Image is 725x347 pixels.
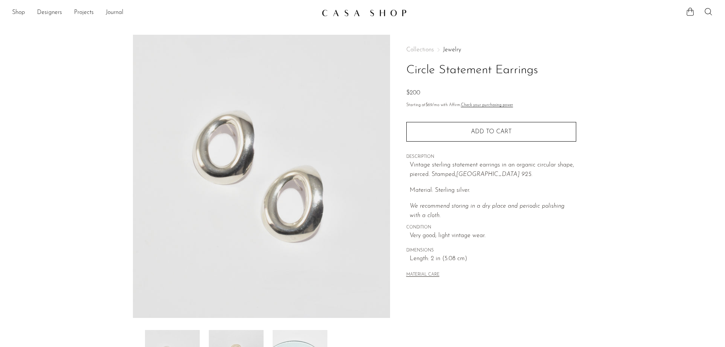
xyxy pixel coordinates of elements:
span: DESCRIPTION [406,154,576,160]
a: Check your purchasing power - Learn more about Affirm Financing (opens in modal) [461,103,513,107]
span: Add to cart [471,128,512,136]
img: Circle Statement Earrings [133,35,390,318]
a: Projects [74,8,94,18]
p: Starting at /mo with Affirm. [406,102,576,109]
a: Shop [12,8,25,18]
h1: Circle Statement Earrings [406,61,576,80]
nav: Desktop navigation [12,6,316,19]
a: Designers [37,8,62,18]
p: Vintage sterling statement earrings in an organic circular shape, pierced. Stamped, [410,160,576,180]
span: Very good; light vintage wear. [410,231,576,241]
button: MATERIAL CARE [406,272,440,278]
ul: NEW HEADER MENU [12,6,316,19]
p: Material: Sterling silver. [410,186,576,196]
i: We recommend storing in a dry place and periodic polishing with a cloth. [410,203,565,219]
span: $200 [406,90,420,96]
span: Collections [406,47,434,53]
span: Length: 2 in (5.08 cm) [410,254,576,264]
span: DIMENSIONS [406,247,576,254]
nav: Breadcrumbs [406,47,576,53]
em: [GEOGRAPHIC_DATA] 925. [456,171,532,177]
a: Journal [106,8,123,18]
span: $69 [426,103,432,107]
a: Jewelry [443,47,461,53]
span: CONDITION [406,224,576,231]
button: Add to cart [406,122,576,142]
